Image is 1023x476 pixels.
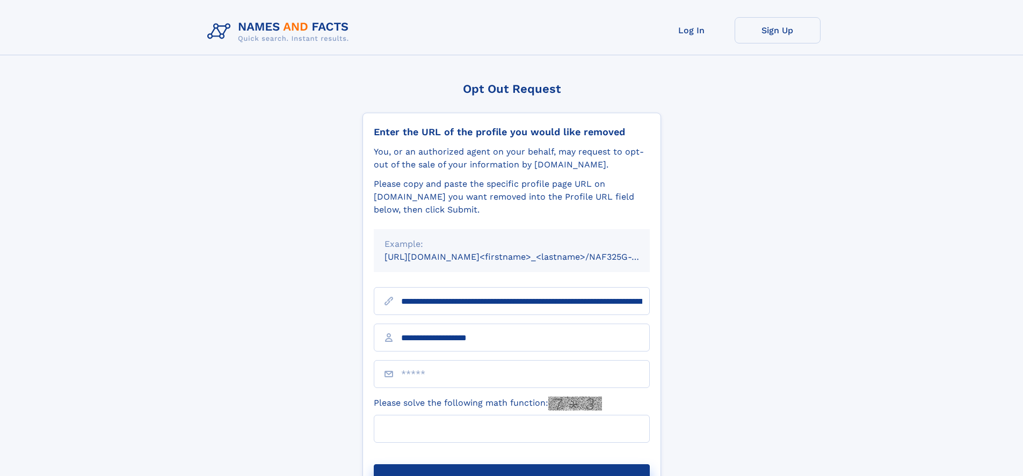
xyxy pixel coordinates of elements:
[384,252,670,262] small: [URL][DOMAIN_NAME]<firstname>_<lastname>/NAF325G-xxxxxxxx
[649,17,735,43] a: Log In
[374,178,650,216] div: Please copy and paste the specific profile page URL on [DOMAIN_NAME] you want removed into the Pr...
[374,126,650,138] div: Enter the URL of the profile you would like removed
[362,82,661,96] div: Opt Out Request
[374,145,650,171] div: You, or an authorized agent on your behalf, may request to opt-out of the sale of your informatio...
[384,238,639,251] div: Example:
[374,397,602,411] label: Please solve the following math function:
[203,17,358,46] img: Logo Names and Facts
[735,17,821,43] a: Sign Up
